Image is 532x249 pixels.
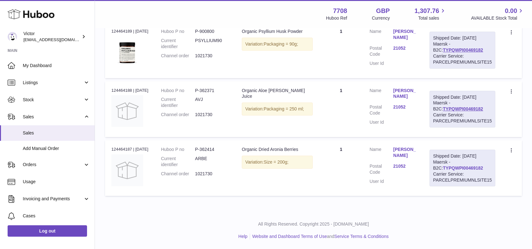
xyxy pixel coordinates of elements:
div: Variation: [242,103,313,115]
dd: PSYLLIUM90 [195,38,229,50]
span: Listings [23,80,83,86]
td: 1 [319,140,363,196]
dt: Channel order [161,171,195,177]
a: Log out [8,225,87,237]
dt: Postal Code [370,163,393,175]
span: Sales [23,130,90,136]
dt: User Id [370,60,393,66]
a: 21052 [393,163,417,169]
span: Usage [23,179,90,185]
dd: ARBE [195,156,229,168]
dd: 1021730 [195,53,229,59]
strong: GBP [376,7,390,15]
div: Maersk - B2C: [429,150,495,186]
div: Shipped Date: [DATE] [433,35,492,41]
td: 1 [319,22,363,78]
div: Maersk - B2C: [429,32,495,68]
div: Organic Aloe [PERSON_NAME] Juice [242,88,313,100]
div: Shipped Date: [DATE] [433,153,492,159]
dd: P-900800 [195,28,229,34]
td: 1 [319,81,363,137]
a: 21052 [393,45,417,51]
div: Organic Dried Aronia Berries [242,146,313,153]
div: Carrier Service: PARCELPREMIUMNLSITE15 [433,53,492,65]
dt: Name [370,28,393,42]
div: Huboo Ref [326,15,347,21]
div: 124464189 | [DATE] [111,28,148,34]
dd: P-362414 [195,146,229,153]
a: 21052 [393,104,417,110]
a: TYPQWPI00469182 [443,106,483,111]
dt: Current identifier [161,96,195,109]
dt: Current identifier [161,38,195,50]
div: 124464188 | [DATE] [111,88,148,93]
dt: Huboo P no [161,28,195,34]
dt: Huboo P no [161,146,195,153]
dd: AVJ [195,96,229,109]
div: 124464187 | [DATE] [111,146,148,152]
span: Invoicing and Payments [23,196,83,202]
span: Packaging = 250 ml; [264,106,304,111]
div: Currency [372,15,390,21]
span: AVAILABLE Stock Total [471,15,524,21]
a: TYPQWPI00469182 [443,47,483,53]
a: Help [238,234,247,239]
div: Maersk - B2C: [429,91,495,128]
a: Service Terms & Conditions [334,234,389,239]
span: Sales [23,114,83,120]
dt: Huboo P no [161,88,195,94]
dd: 1021730 [195,112,229,118]
p: All Rights Reserved. Copyright 2025 - [DOMAIN_NAME] [100,221,527,227]
a: [PERSON_NAME] [393,146,417,159]
dt: Current identifier [161,156,195,168]
dt: Channel order [161,112,195,118]
span: My Dashboard [23,63,90,69]
div: Variation: [242,156,313,169]
div: Organic Psyllium Husk Powder [242,28,313,34]
dt: Name [370,88,393,101]
span: 0.00 [505,7,517,15]
dd: P-362371 [195,88,229,94]
span: Size = 200g; [264,159,288,165]
span: Packaging = 90g; [264,41,298,47]
dt: User Id [370,178,393,184]
a: [PERSON_NAME] [393,28,417,40]
img: 77081700556858.jpg [111,36,143,68]
div: Victor [23,31,80,43]
img: no-photo.jpg [111,95,143,127]
a: TYPQWPI00469182 [443,165,483,171]
dt: Postal Code [370,104,393,116]
span: 1,307.76 [415,7,439,15]
span: Add Manual Order [23,146,90,152]
a: 1,307.76 Total sales [415,7,447,21]
div: Variation: [242,38,313,51]
dt: Name [370,146,393,160]
strong: 7708 [333,7,347,15]
div: Shipped Date: [DATE] [433,94,492,100]
a: 0.00 AVAILABLE Stock Total [471,7,524,21]
span: Stock [23,97,83,103]
img: internalAdmin-7708@internal.huboo.com [8,32,17,41]
dt: Postal Code [370,45,393,57]
a: Website and Dashboard Terms of Use [252,234,327,239]
span: Total sales [418,15,446,21]
li: and [250,233,389,240]
span: Cases [23,213,90,219]
dd: 1021730 [195,171,229,177]
a: [PERSON_NAME] [393,88,417,100]
dt: Channel order [161,53,195,59]
div: Carrier Service: PARCELPREMIUMNLSITE15 [433,171,492,183]
dt: User Id [370,119,393,125]
span: Orders [23,162,83,168]
img: no-photo.jpg [111,154,143,186]
span: [EMAIL_ADDRESS][DOMAIN_NAME] [23,37,93,42]
div: Carrier Service: PARCELPREMIUMNLSITE15 [433,112,492,124]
